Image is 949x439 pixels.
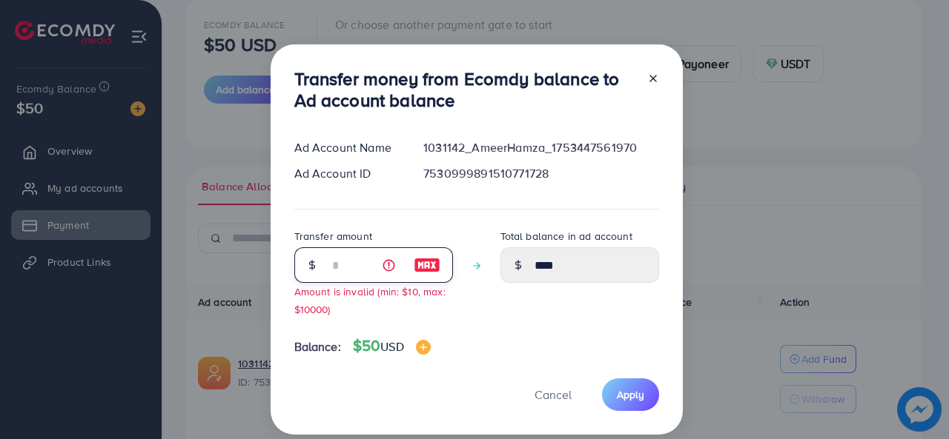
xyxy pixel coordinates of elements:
[294,284,446,315] small: Amount is invalid (min: $10, max: $10000)
[411,139,670,156] div: 1031142_AmeerHamza_1753447561970
[535,386,572,403] span: Cancel
[516,378,590,410] button: Cancel
[282,165,412,182] div: Ad Account ID
[353,337,431,355] h4: $50
[500,229,632,244] label: Total balance in ad account
[602,378,659,410] button: Apply
[414,256,440,274] img: image
[294,338,341,355] span: Balance:
[416,340,431,355] img: image
[294,68,635,111] h3: Transfer money from Ecomdy balance to Ad account balance
[380,338,403,355] span: USD
[617,387,644,402] span: Apply
[282,139,412,156] div: Ad Account Name
[294,229,372,244] label: Transfer amount
[411,165,670,182] div: 7530999891510771728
